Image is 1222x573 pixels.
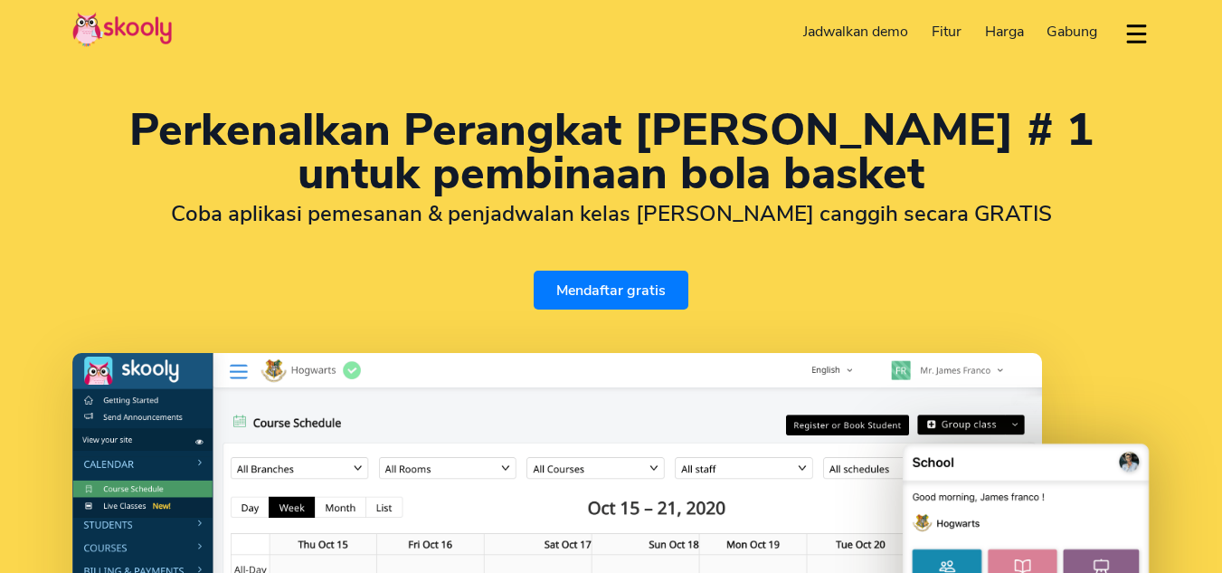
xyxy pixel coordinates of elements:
h2: Coba aplikasi pemesanan & penjadwalan kelas [PERSON_NAME] canggih secara GRATIS [72,200,1150,227]
a: Gabung [1035,17,1109,46]
span: Gabung [1047,22,1097,42]
a: Fitur [920,17,973,46]
span: Harga [985,22,1024,42]
a: Mendaftar gratis [534,271,688,310]
a: Jadwalkan demo [792,17,921,46]
h1: Perkenalkan Perangkat [PERSON_NAME] # 1 untuk pembinaan bola basket [72,109,1150,196]
button: dropdown menu [1123,13,1150,54]
a: Harga [973,17,1036,46]
img: Skooly [72,12,172,47]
